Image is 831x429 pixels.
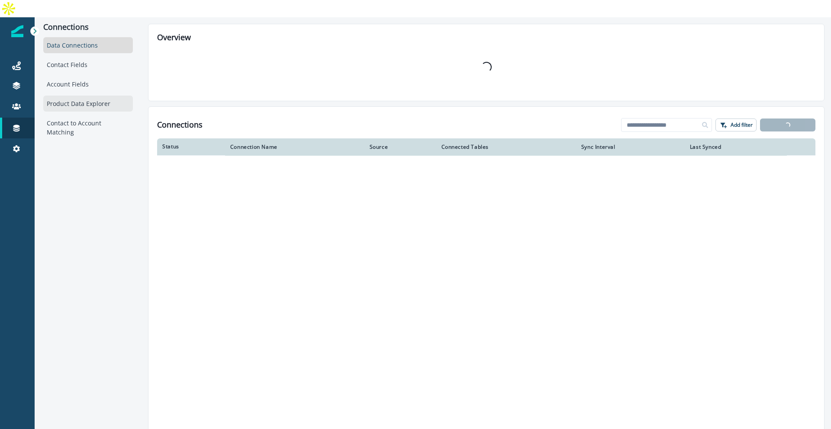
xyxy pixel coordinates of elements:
div: Source [370,144,431,150]
h1: Connections [157,120,203,130]
div: Data Connections [43,37,133,53]
h2: Overview [157,33,815,42]
p: Connections [43,22,133,32]
div: Last Synced [690,144,782,150]
div: Sync Interval [581,144,680,150]
div: Product Data Explorer [43,96,133,112]
div: Connected Tables [441,144,571,150]
div: Connection Name [230,144,359,150]
p: Add filter [731,122,753,128]
div: Account Fields [43,76,133,92]
button: Add filter [715,118,757,131]
div: Status [162,143,220,150]
img: Inflection [11,25,23,37]
div: Contact to Account Matching [43,115,133,140]
div: Contact Fields [43,57,133,73]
